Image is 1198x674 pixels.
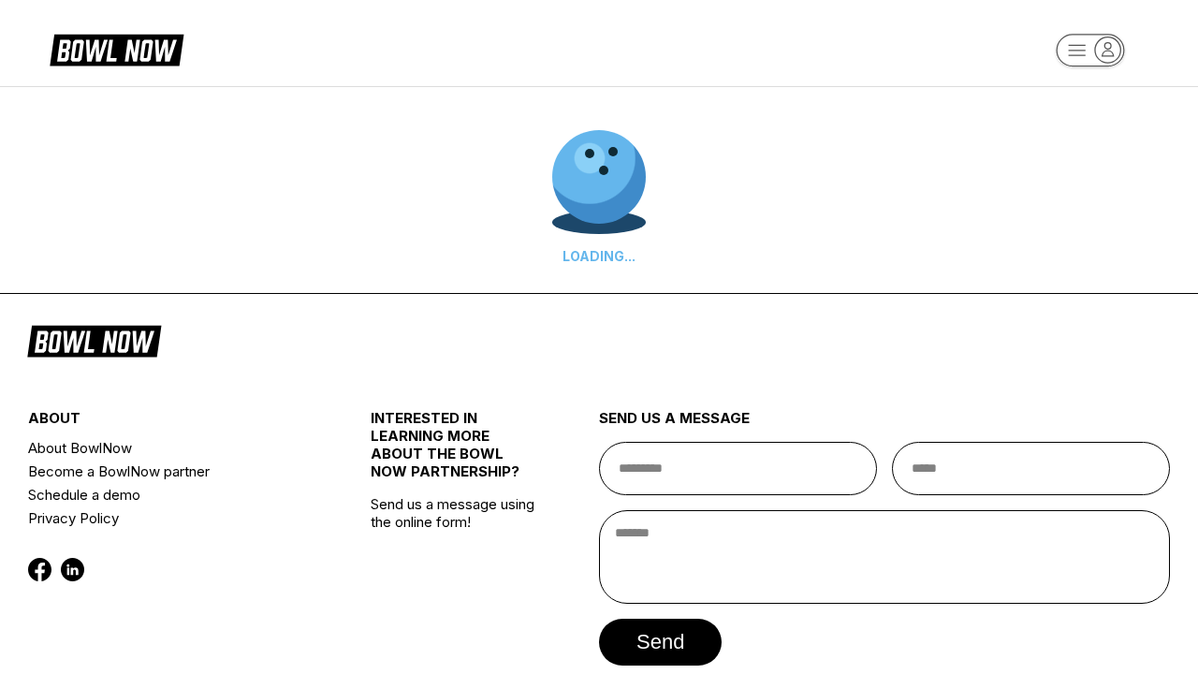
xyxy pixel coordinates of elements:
[28,436,314,460] a: About BowlNow
[28,409,314,436] div: about
[28,506,314,530] a: Privacy Policy
[28,460,314,483] a: Become a BowlNow partner
[28,483,314,506] a: Schedule a demo
[599,409,1170,442] div: send us a message
[599,619,722,666] button: send
[371,409,542,495] div: INTERESTED IN LEARNING MORE ABOUT THE BOWL NOW PARTNERSHIP?
[552,248,646,264] div: LOADING...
